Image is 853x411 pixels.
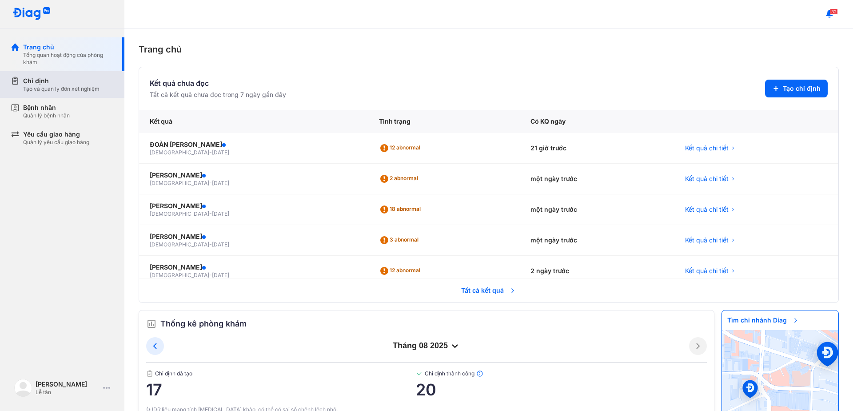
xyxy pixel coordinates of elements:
span: [DATE] [212,149,229,156]
div: 21 giờ trước [520,133,674,164]
span: - [209,241,212,248]
span: [DEMOGRAPHIC_DATA] [150,149,209,156]
span: Kết quả chi tiết [685,205,729,214]
span: 32 [830,8,838,15]
div: Kết quả chưa đọc [150,78,286,89]
div: Quản lý bệnh nhân [23,112,70,119]
div: 12 abnormal [379,141,424,155]
span: Thống kê phòng khám [160,318,247,330]
span: Kết quả chi tiết [685,144,729,153]
span: Chỉ định thành công [416,370,707,377]
div: Bệnh nhân [23,103,70,112]
img: logo [12,7,51,21]
div: [PERSON_NAME] [36,380,100,389]
span: - [209,210,212,217]
div: Trang chủ [139,43,839,56]
div: Tạo và quản lý đơn xét nghiệm [23,85,100,93]
span: Kết quả chi tiết [685,174,729,183]
div: Quản lý yêu cầu giao hàng [23,139,89,146]
span: 17 [146,381,416,399]
button: Tạo chỉ định [765,80,828,97]
div: Có KQ ngày [520,110,674,133]
div: Lễ tân [36,389,100,396]
div: 12 abnormal [379,264,424,278]
span: Chỉ định đã tạo [146,370,416,377]
span: - [209,180,212,186]
div: Tất cả kết quả chưa đọc trong 7 ngày gần đây [150,90,286,99]
div: [PERSON_NAME] [150,201,358,210]
div: Kết quả [139,110,368,133]
div: Tình trạng [368,110,520,133]
img: checked-green.01cc79e0.svg [416,370,423,377]
span: Kết quả chi tiết [685,266,729,275]
span: [DEMOGRAPHIC_DATA] [150,180,209,186]
span: Tất cả kết quả [456,281,522,300]
div: tháng 08 2025 [164,341,689,351]
div: [PERSON_NAME] [150,263,358,272]
span: Kết quả chi tiết [685,236,729,245]
div: 18 abnormal [379,202,424,217]
span: [DEMOGRAPHIC_DATA] [150,210,209,217]
span: Tìm chi nhánh Diag [722,310,805,330]
div: Trang chủ [23,43,114,52]
img: order.5a6da16c.svg [146,318,157,329]
span: [DATE] [212,272,229,278]
div: một ngày trước [520,225,674,256]
span: [DATE] [212,210,229,217]
div: Tổng quan hoạt động của phòng khám [23,52,114,66]
span: 20 [416,381,707,399]
div: ĐOÀN [PERSON_NAME] [150,140,358,149]
div: một ngày trước [520,194,674,225]
span: [DEMOGRAPHIC_DATA] [150,272,209,278]
div: 3 abnormal [379,233,422,247]
img: info.7e716105.svg [476,370,483,377]
div: Yêu cầu giao hàng [23,130,89,139]
span: [DATE] [212,180,229,186]
span: [DEMOGRAPHIC_DATA] [150,241,209,248]
div: 2 ngày trước [520,256,674,286]
div: 2 abnormal [379,172,422,186]
span: - [209,272,212,278]
span: [DATE] [212,241,229,248]
div: [PERSON_NAME] [150,171,358,180]
span: Tạo chỉ định [783,84,821,93]
img: document.50c4cfd0.svg [146,370,153,377]
div: [PERSON_NAME] [150,232,358,241]
span: - [209,149,212,156]
div: Chỉ định [23,77,100,85]
div: một ngày trước [520,164,674,194]
img: logo [14,379,32,397]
